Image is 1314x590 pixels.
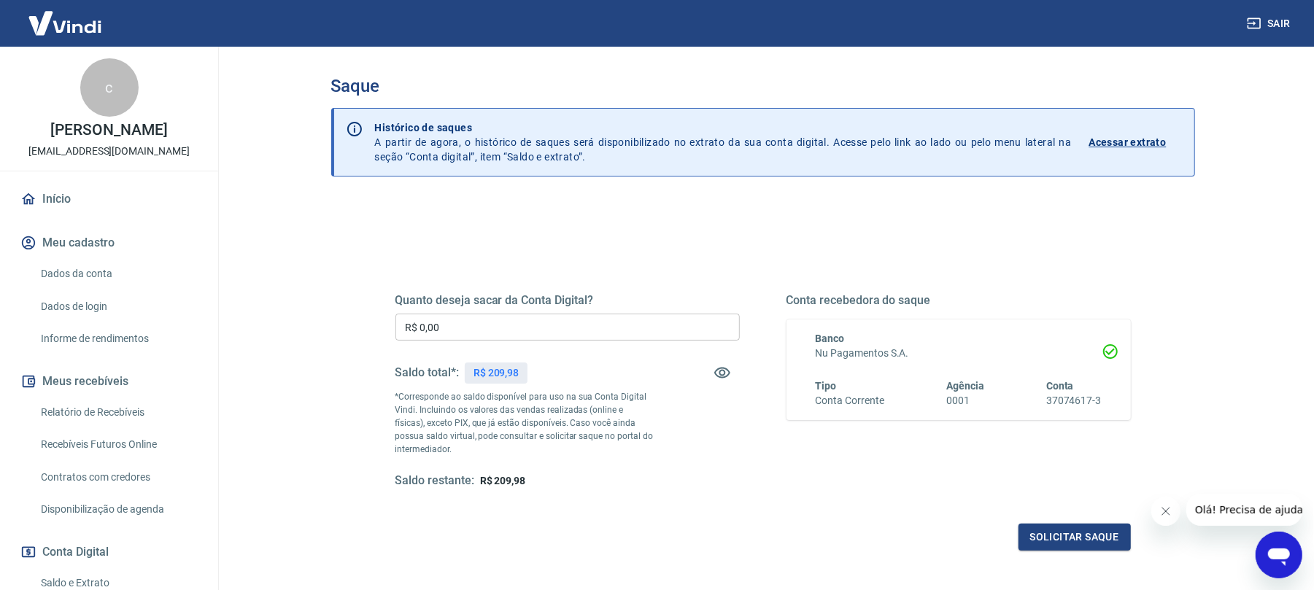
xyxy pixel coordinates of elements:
[35,259,201,289] a: Dados da conta
[480,475,526,486] span: R$ 209,98
[1046,380,1074,392] span: Conta
[1019,524,1131,551] button: Solicitar saque
[35,292,201,322] a: Dados de login
[18,227,201,259] button: Meu cadastro
[816,333,845,344] span: Banco
[9,10,123,22] span: Olá! Precisa de ajuda?
[80,58,139,117] div: c
[474,365,519,381] p: R$ 209,98
[1046,393,1102,408] h6: 37074617-3
[1186,494,1302,526] iframe: Mensagem da empresa
[1151,497,1180,526] iframe: Fechar mensagem
[18,183,201,215] a: Início
[331,76,1195,96] h3: Saque
[816,346,1102,361] h6: Nu Pagamentos S.A.
[395,293,740,308] h5: Quanto deseja sacar da Conta Digital?
[946,380,984,392] span: Agência
[1256,532,1302,578] iframe: Botão para abrir a janela de mensagens
[18,1,112,45] img: Vindi
[816,393,884,408] h6: Conta Corrente
[1089,120,1183,164] a: Acessar extrato
[35,324,201,354] a: Informe de rendimentos
[18,365,201,397] button: Meus recebíveis
[375,120,1072,135] p: Histórico de saques
[18,536,201,568] button: Conta Digital
[395,473,474,489] h5: Saldo restante:
[787,293,1131,308] h5: Conta recebedora do saque
[375,120,1072,164] p: A partir de agora, o histórico de saques será disponibilizado no extrato da sua conta digital. Ac...
[395,390,654,456] p: *Corresponde ao saldo disponível para uso na sua Conta Digital Vindi. Incluindo os valores das ve...
[816,380,837,392] span: Tipo
[946,393,984,408] h6: 0001
[1089,135,1167,150] p: Acessar extrato
[28,144,190,159] p: [EMAIL_ADDRESS][DOMAIN_NAME]
[1244,10,1296,37] button: Sair
[395,365,459,380] h5: Saldo total*:
[35,462,201,492] a: Contratos com credores
[50,123,167,138] p: [PERSON_NAME]
[35,430,201,459] a: Recebíveis Futuros Online
[35,397,201,427] a: Relatório de Recebíveis
[35,494,201,524] a: Disponibilização de agenda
